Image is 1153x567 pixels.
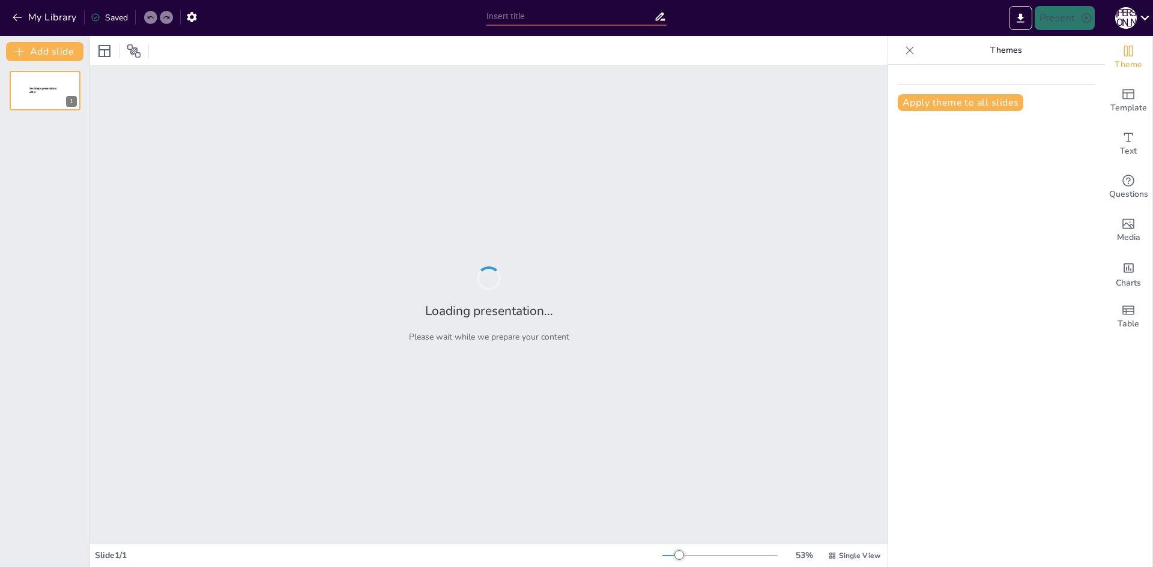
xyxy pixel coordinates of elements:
h2: Loading presentation... [425,302,553,319]
span: Single View [839,551,880,560]
span: Template [1110,101,1147,115]
div: Get real-time input from your audience [1104,166,1152,209]
div: Saved [91,12,128,23]
div: Add images, graphics, shapes or video [1104,209,1152,252]
div: Add a table [1104,295,1152,338]
div: Layout [95,41,114,61]
span: Charts [1116,277,1141,290]
input: Insert title [486,8,654,25]
span: Theme [1115,58,1142,71]
button: Apply theme to all slides [898,94,1023,111]
button: Add slide [6,42,83,61]
div: 53 % [790,550,819,561]
div: Add text boxes [1104,122,1152,166]
span: Table [1118,317,1139,331]
div: Slide 1 / 1 [95,550,662,561]
span: Questions [1109,188,1148,201]
div: Add charts and graphs [1104,252,1152,295]
span: Media [1117,231,1140,244]
div: Add ready made slides [1104,79,1152,122]
div: Change the overall theme [1104,36,1152,79]
div: К [PERSON_NAME] [1115,7,1137,29]
button: Present [1035,6,1095,30]
span: Position [127,44,141,58]
span: Text [1120,145,1137,158]
button: Export to PowerPoint [1009,6,1032,30]
p: Please wait while we prepare your content [409,331,569,343]
button: К [PERSON_NAME] [1115,6,1137,30]
span: Sendsteps presentation editor [29,87,56,94]
p: Themes [919,36,1092,65]
button: My Library [9,8,82,27]
div: 1 [66,96,77,107]
div: 1 [10,71,80,110]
